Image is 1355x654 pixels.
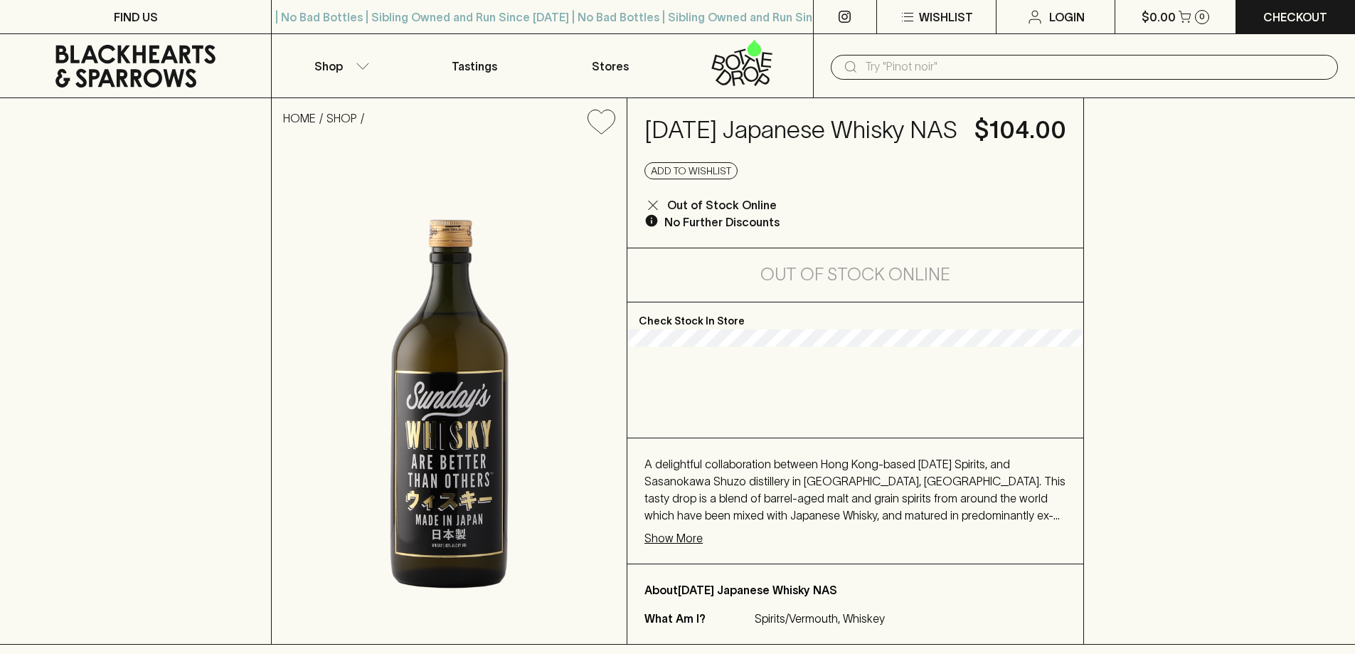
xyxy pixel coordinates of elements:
[865,56,1327,78] input: Try "Pinot noir"
[667,196,777,213] p: Out of Stock Online
[644,529,703,547] p: Show More
[452,58,497,75] p: Tastings
[314,58,343,75] p: Shop
[326,112,357,125] a: SHOP
[1049,9,1085,26] p: Login
[1142,9,1176,26] p: $0.00
[582,104,621,140] button: Add to wishlist
[407,34,542,97] a: Tastings
[644,581,1066,598] p: About [DATE] Japanese Whisky NAS
[114,9,158,26] p: FIND US
[919,9,973,26] p: Wishlist
[592,58,629,75] p: Stores
[644,610,751,627] p: What Am I?
[1263,9,1327,26] p: Checkout
[974,115,1066,145] h4: $104.00
[283,112,316,125] a: HOME
[644,162,738,179] button: Add to wishlist
[760,263,950,286] h5: Out of Stock Online
[755,610,885,627] p: Spirits/Vermouth, Whiskey
[272,34,407,97] button: Shop
[543,34,678,97] a: Stores
[664,213,780,231] p: No Further Discounts
[627,302,1083,329] p: Check Stock In Store
[272,146,627,644] img: 20884.png
[644,458,1066,573] span: A delightful collaboration between Hong Kong-based [DATE] Spirits, and Sasanokawa Shuzo distiller...
[644,115,957,145] h4: [DATE] Japanese Whisky NAS
[1199,13,1205,21] p: 0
